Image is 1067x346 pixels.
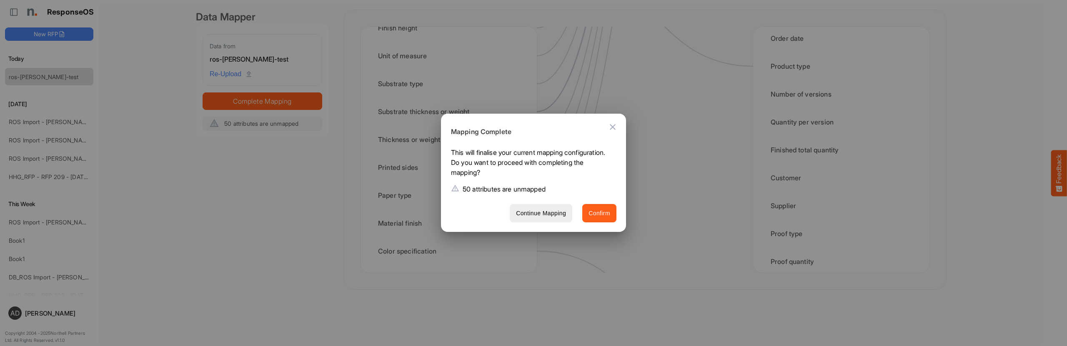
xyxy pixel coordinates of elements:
[451,147,610,181] p: This will finalise your current mapping configuration. Do you want to proceed with completing the...
[510,204,572,223] button: Continue Mapping
[463,184,546,194] p: 50 attributes are unmapped
[582,204,616,223] button: Confirm
[589,208,610,219] span: Confirm
[516,208,566,219] span: Continue Mapping
[603,117,623,137] button: Close dialog
[451,127,610,137] h6: Mapping Complete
